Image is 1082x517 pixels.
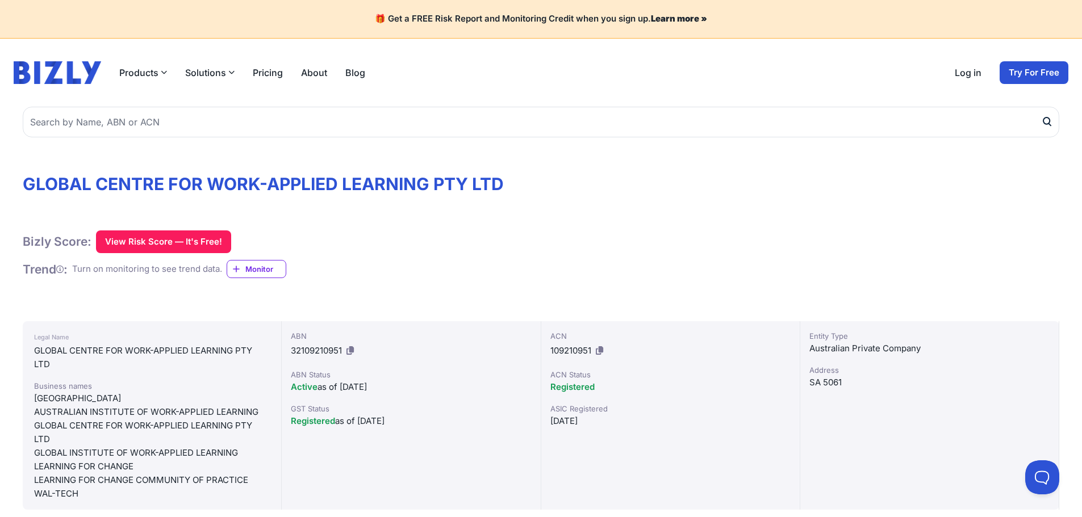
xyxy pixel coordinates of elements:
span: 32109210951 [291,345,342,356]
h1: GLOBAL CENTRE FOR WORK-APPLIED LEARNING PTY LTD [23,174,1059,194]
span: Registered [550,381,595,392]
div: LEARNING FOR CHANGE [34,460,270,473]
a: Learn more » [651,13,707,24]
a: Blog [345,66,365,79]
div: ABN [291,330,531,342]
div: AUSTRALIAN INSTITUTE OF WORK-APPLIED LEARNING [34,405,270,419]
div: Address [809,364,1050,376]
div: Turn on monitoring to see trend data. [72,263,222,276]
a: About [301,66,327,79]
div: Entity Type [809,330,1050,342]
a: Monitor [227,260,286,278]
a: Try For Free [1000,61,1068,84]
input: Search by Name, ABN or ACN [23,107,1059,137]
span: Monitor [245,263,286,275]
button: View Risk Score — It's Free! [96,230,231,253]
iframe: Toggle Customer Support [1025,460,1059,494]
div: ABN Status [291,369,531,380]
div: Legal Name [34,330,270,344]
div: Business names [34,380,270,392]
div: as of [DATE] [291,380,531,394]
h4: 🎁 Get a FREE Risk Report and Monitoring Credit when you sign up. [14,14,1068,24]
a: Log in [955,66,981,79]
a: Pricing [253,66,283,79]
span: Active [291,381,318,392]
button: Solutions [185,66,235,79]
span: Registered [291,415,335,426]
div: SA 5061 [809,376,1050,389]
h1: Bizly Score: [23,234,91,249]
div: GLOBAL INSTITUTE OF WORK-APPLIED LEARNING [34,446,270,460]
div: [DATE] [550,414,791,428]
button: Products [119,66,167,79]
div: GLOBAL CENTRE FOR WORK-APPLIED LEARNING PTY LTD [34,419,270,446]
div: ACN Status [550,369,791,380]
div: ASIC Registered [550,403,791,414]
div: GLOBAL CENTRE FOR WORK-APPLIED LEARNING PTY LTD [34,344,270,371]
div: [GEOGRAPHIC_DATA] [34,392,270,405]
div: GST Status [291,403,531,414]
div: as of [DATE] [291,414,531,428]
div: Australian Private Company [809,342,1050,355]
h1: Trend : [23,262,68,277]
span: 109210951 [550,345,591,356]
div: LEARNING FOR CHANGE COMMUNITY OF PRACTICE [34,473,270,487]
div: WAL-TECH [34,487,270,501]
div: ACN [550,330,791,342]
